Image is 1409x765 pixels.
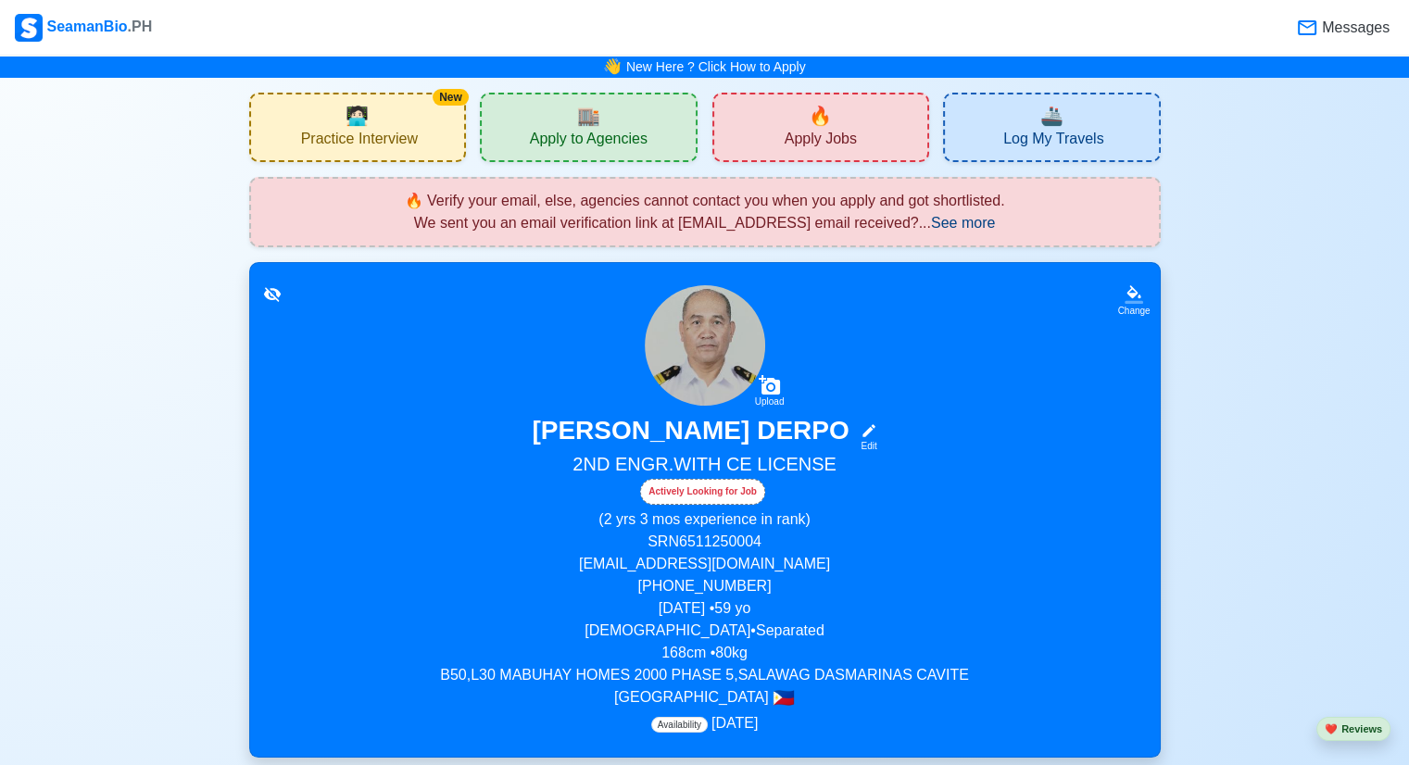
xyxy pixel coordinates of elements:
[346,102,369,130] span: interview
[272,642,1138,664] p: 168 cm • 80 kg
[809,102,832,130] span: new
[773,689,795,707] span: 🇵🇭
[1040,102,1063,130] span: travel
[272,508,1138,531] p: (2 yrs 3 mos experience in rank)
[433,89,469,106] div: New
[128,19,153,34] span: .PH
[272,597,1138,620] p: [DATE] • 59 yo
[755,396,785,408] div: Upload
[1325,723,1338,734] span: heart
[15,14,152,42] div: SeamanBio
[272,531,1138,553] p: SRN 6511250004
[1117,304,1150,318] div: Change
[640,479,765,505] div: Actively Looking for Job
[919,215,996,231] span: ...
[853,439,877,453] div: Edit
[272,686,1138,709] p: [GEOGRAPHIC_DATA]
[532,415,849,453] h3: [PERSON_NAME] DERPO
[577,102,600,130] span: agencies
[272,664,1138,686] p: B50,L30 MABUHAY HOMES 2000 PHASE 5,SALAWAG DASMARINAS CAVITE
[405,193,1005,208] span: 🔥 Verify your email, else, agencies cannot contact you when you apply and got shortlisted.
[15,14,43,42] img: Logo
[626,59,806,74] a: New Here ? Click How to Apply
[1318,17,1390,39] span: Messages
[272,620,1138,642] p: [DEMOGRAPHIC_DATA] • Separated
[272,553,1138,575] p: [EMAIL_ADDRESS][DOMAIN_NAME]
[301,130,418,153] span: Practice Interview
[414,215,919,231] span: We sent you an email verification link at [EMAIL_ADDRESS] email received?
[272,575,1138,597] p: [PHONE_NUMBER]
[1316,717,1390,742] button: heartReviews
[785,130,857,153] span: Apply Jobs
[651,717,708,733] span: Availability
[272,453,1138,479] h5: 2ND ENGR.WITH CE LICENSE
[1003,130,1103,153] span: Log My Travels
[599,53,626,82] span: bell
[931,215,995,231] span: See more
[530,130,648,153] span: Apply to Agencies
[651,712,758,734] p: [DATE]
